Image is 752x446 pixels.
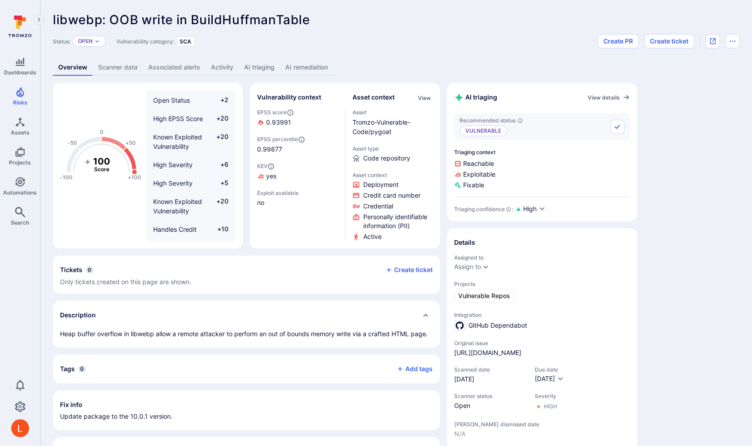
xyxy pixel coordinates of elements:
div: SCA [176,36,195,47]
section: tickets card [53,255,440,294]
h2: Details [454,238,475,247]
button: Expand dropdown [482,263,489,270]
span: +5 [211,178,228,188]
text: +100 [128,174,141,181]
section: fix info card [53,390,440,430]
text: +50 [125,140,136,147]
button: Create ticket [385,266,433,274]
div: Vulnerability tabs [53,59,739,76]
text: Score [94,166,109,173]
span: Projects [9,159,31,166]
button: View [416,95,433,101]
span: Status: [53,38,70,45]
span: Dashboards [4,69,36,76]
span: +2 [211,95,228,105]
span: Known Exploited Vulnerability [153,133,202,150]
span: [DATE] [535,375,555,382]
a: AI remediation [280,59,333,76]
span: Exploitable [454,170,630,179]
button: Assign to [454,263,481,270]
text: 0 [100,129,103,135]
span: Click to view evidence [363,180,399,189]
span: GitHub Dependabot [468,321,527,330]
span: Open Status [153,96,190,104]
span: Scanned date [454,366,526,373]
button: Accept recommended status [610,120,624,134]
span: Only tickets created on this page are shown. [60,278,191,286]
div: Collapse [53,255,440,294]
span: Click to view evidence [363,191,421,200]
span: Fixable [454,181,630,190]
span: 0.93991 [266,118,291,127]
a: Vulnerable Repos [454,289,514,303]
h2: Asset context [352,93,395,102]
span: +10 [211,225,228,243]
div: High [544,403,557,410]
span: Due date [535,366,564,373]
button: Expand navigation menu [34,14,44,25]
tspan: 100 [93,156,110,167]
i: Expand navigation menu [36,16,42,24]
svg: AI Triaging Agent self-evaluates the confidence behind recommended status based on the depth and ... [506,207,511,212]
h2: Tags [60,364,75,373]
span: High EPSS Score [153,115,203,122]
h2: AI triaging [454,93,497,102]
span: Automations [3,189,37,196]
a: View details [588,94,630,101]
span: Original issue [454,340,630,346]
span: +20 [211,114,228,123]
div: Due date field [535,366,564,384]
p: Heap buffer overflow in libwebp allow a remote attacker to perform an out of bounds memory write ... [60,329,433,338]
span: Risks [13,99,27,106]
span: Vulnerable Repos [458,291,510,300]
a: Overview [53,59,93,76]
button: High [523,204,546,214]
text: -50 [68,140,77,147]
span: 0.99877 [257,145,338,154]
img: ACg8ocL1zoaGYHINvVelaXD2wTMKGlaFbOiGNlSQVKsddkbQKplo=s96-c [11,419,29,437]
span: 0 [78,365,86,372]
p: Update package to the 10.0.1 version. [60,412,433,421]
span: EPSS percentile [257,136,338,143]
span: +20 [211,197,228,216]
a: Activity [206,59,239,76]
span: [DATE] [454,375,526,384]
button: [DATE] [535,375,564,384]
span: Click to view evidence [363,232,382,241]
h2: Description [60,311,96,320]
button: Create PR [597,34,639,48]
text: -100 [60,174,73,181]
a: AI triaging [239,59,280,76]
span: High [523,204,537,213]
div: Triaging confidence : [454,206,513,212]
span: Triaging context [454,149,630,156]
div: Click to view all asset context details [416,93,433,102]
span: Known Exploited Vulnerability [153,198,202,215]
tspan: + [85,156,91,167]
span: +6 [211,160,228,169]
span: Handles Credit Card Numbers [153,225,197,242]
button: Add tags [389,362,433,376]
span: Asset [352,109,433,116]
span: +20 [211,132,228,151]
button: Open [78,38,93,45]
span: Reachable [454,159,630,168]
button: Expand dropdown [95,39,100,44]
span: yes [266,172,276,181]
span: High Severity [153,179,193,187]
span: Click to view evidence [363,212,433,230]
div: Lukas Šalkauskas [11,419,29,437]
span: KEV [257,163,338,170]
span: Assigned to [454,254,630,261]
span: Assets [11,129,30,136]
g: The vulnerability score is based on the parameters defined in the settings [84,156,120,173]
div: Collapse description [53,301,440,329]
svg: AI triaging agent's recommendation for vulnerability status [517,118,523,123]
div: Open original issue [705,34,720,48]
span: High Severity [153,161,193,169]
span: Asset type [352,145,433,152]
h2: Tickets [60,265,82,274]
h2: Vulnerability context [257,93,321,102]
